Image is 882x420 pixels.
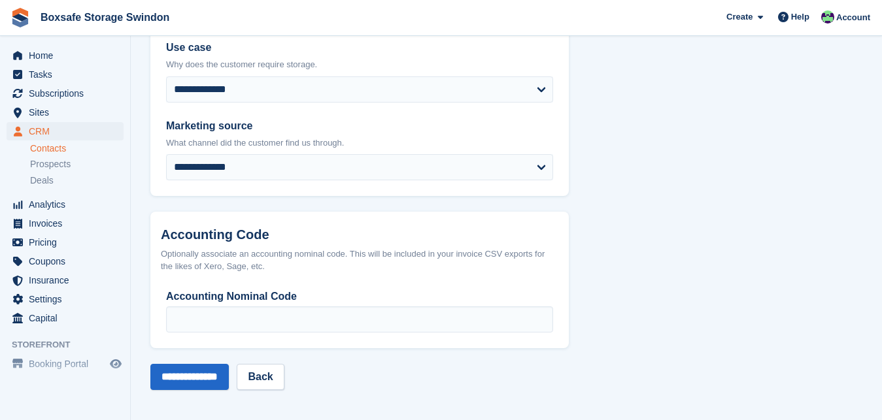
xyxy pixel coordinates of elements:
span: Subscriptions [29,84,107,103]
img: Kim Virabi [821,10,834,24]
span: Pricing [29,233,107,251]
a: Back [237,364,284,390]
span: Prospects [30,158,71,170]
a: menu [7,84,124,103]
span: Sites [29,103,107,121]
a: menu [7,122,124,140]
p: What channel did the customer find us through. [166,137,553,150]
span: Invoices [29,214,107,233]
span: Settings [29,290,107,308]
div: Optionally associate an accounting nominal code. This will be included in your invoice CSV export... [161,248,558,273]
a: menu [7,252,124,270]
label: Marketing source [166,118,553,134]
a: Deals [30,174,124,187]
a: menu [7,103,124,121]
a: menu [7,290,124,308]
a: menu [7,355,124,373]
a: menu [7,195,124,214]
span: Tasks [29,65,107,84]
label: Accounting Nominal Code [166,289,553,304]
img: stora-icon-8386f47178a22dfd0bd8f6a31ec36ba5ce8667c1dd55bd0f319d3a0aa187defe.svg [10,8,30,27]
a: menu [7,233,124,251]
a: menu [7,46,124,65]
a: Prospects [30,157,124,171]
span: Booking Portal [29,355,107,373]
a: menu [7,271,124,289]
span: Home [29,46,107,65]
a: menu [7,214,124,233]
p: Why does the customer require storage. [166,58,553,71]
span: Help [791,10,809,24]
label: Use case [166,40,553,56]
span: Storefront [12,338,130,351]
span: Capital [29,309,107,327]
a: Preview store [108,356,124,372]
span: Coupons [29,252,107,270]
span: Insurance [29,271,107,289]
a: menu [7,65,124,84]
span: Analytics [29,195,107,214]
span: Deals [30,174,54,187]
span: CRM [29,122,107,140]
a: Boxsafe Storage Swindon [35,7,175,28]
span: Account [836,11,870,24]
span: Create [726,10,753,24]
h2: Accounting Code [161,227,558,242]
a: menu [7,309,124,327]
a: Contacts [30,142,124,155]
